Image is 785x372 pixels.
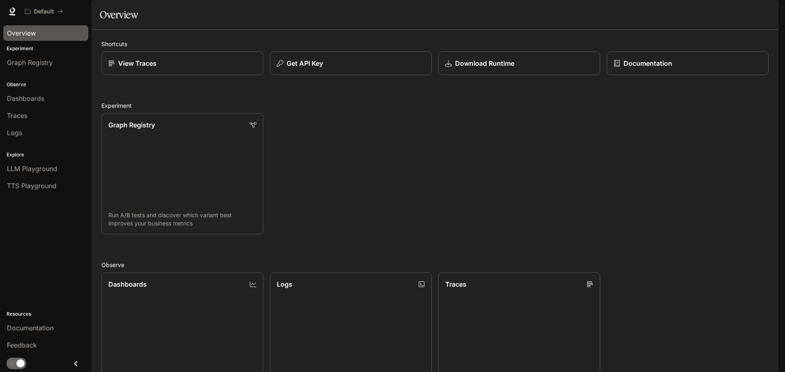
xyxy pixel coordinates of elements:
[34,8,54,15] p: Default
[287,58,323,68] p: Get API Key
[108,211,256,227] p: Run A/B tests and discover which variant best improves your business metrics
[108,279,147,289] p: Dashboards
[438,51,600,75] a: Download Runtime
[277,279,292,289] p: Logs
[21,3,67,20] button: All workspaces
[101,51,263,75] a: View Traces
[101,101,769,110] h2: Experiment
[624,58,672,68] p: Documentation
[270,51,432,75] button: Get API Key
[101,40,769,48] h2: Shortcuts
[607,51,769,75] a: Documentation
[118,58,157,68] p: View Traces
[108,120,155,130] p: Graph Registry
[100,7,138,23] h1: Overview
[101,113,263,234] a: Graph RegistryRun A/B tests and discover which variant best improves your business metrics
[445,279,467,289] p: Traces
[101,261,769,269] h2: Observe
[455,58,514,68] p: Download Runtime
